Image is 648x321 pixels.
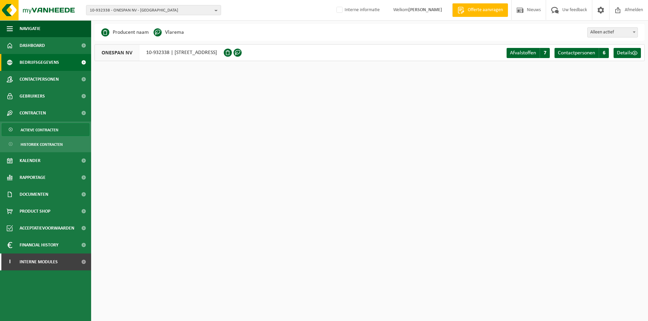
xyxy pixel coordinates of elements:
[614,48,641,58] a: Details
[20,152,40,169] span: Kalender
[86,5,221,15] button: 10-932338 - ONESPAN NV - [GEOGRAPHIC_DATA]
[507,48,550,58] a: Afvalstoffen 7
[21,138,63,151] span: Historiek contracten
[558,50,595,56] span: Contactpersonen
[452,3,508,17] a: Offerte aanvragen
[2,138,89,151] a: Historiek contracten
[20,54,59,71] span: Bedrijfsgegevens
[21,124,58,136] span: Actieve contracten
[20,105,46,122] span: Contracten
[335,5,380,15] label: Interne informatie
[555,48,609,58] a: Contactpersonen 6
[154,27,184,37] li: Vlarema
[7,253,13,270] span: I
[617,50,632,56] span: Details
[510,50,536,56] span: Afvalstoffen
[466,7,505,14] span: Offerte aanvragen
[540,48,550,58] span: 7
[95,45,139,61] span: ONESPAN NV
[101,27,149,37] li: Producent naam
[20,71,59,88] span: Contactpersonen
[20,237,58,253] span: Financial History
[90,5,212,16] span: 10-932338 - ONESPAN NV - [GEOGRAPHIC_DATA]
[587,27,638,37] span: Alleen actief
[20,253,58,270] span: Interne modules
[2,123,89,136] a: Actieve contracten
[20,169,46,186] span: Rapportage
[20,220,74,237] span: Acceptatievoorwaarden
[20,20,40,37] span: Navigatie
[588,28,638,37] span: Alleen actief
[94,44,224,61] div: 10-932338 | [STREET_ADDRESS]
[20,203,50,220] span: Product Shop
[20,88,45,105] span: Gebruikers
[20,37,45,54] span: Dashboard
[599,48,609,58] span: 6
[20,186,48,203] span: Documenten
[408,7,442,12] strong: [PERSON_NAME]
